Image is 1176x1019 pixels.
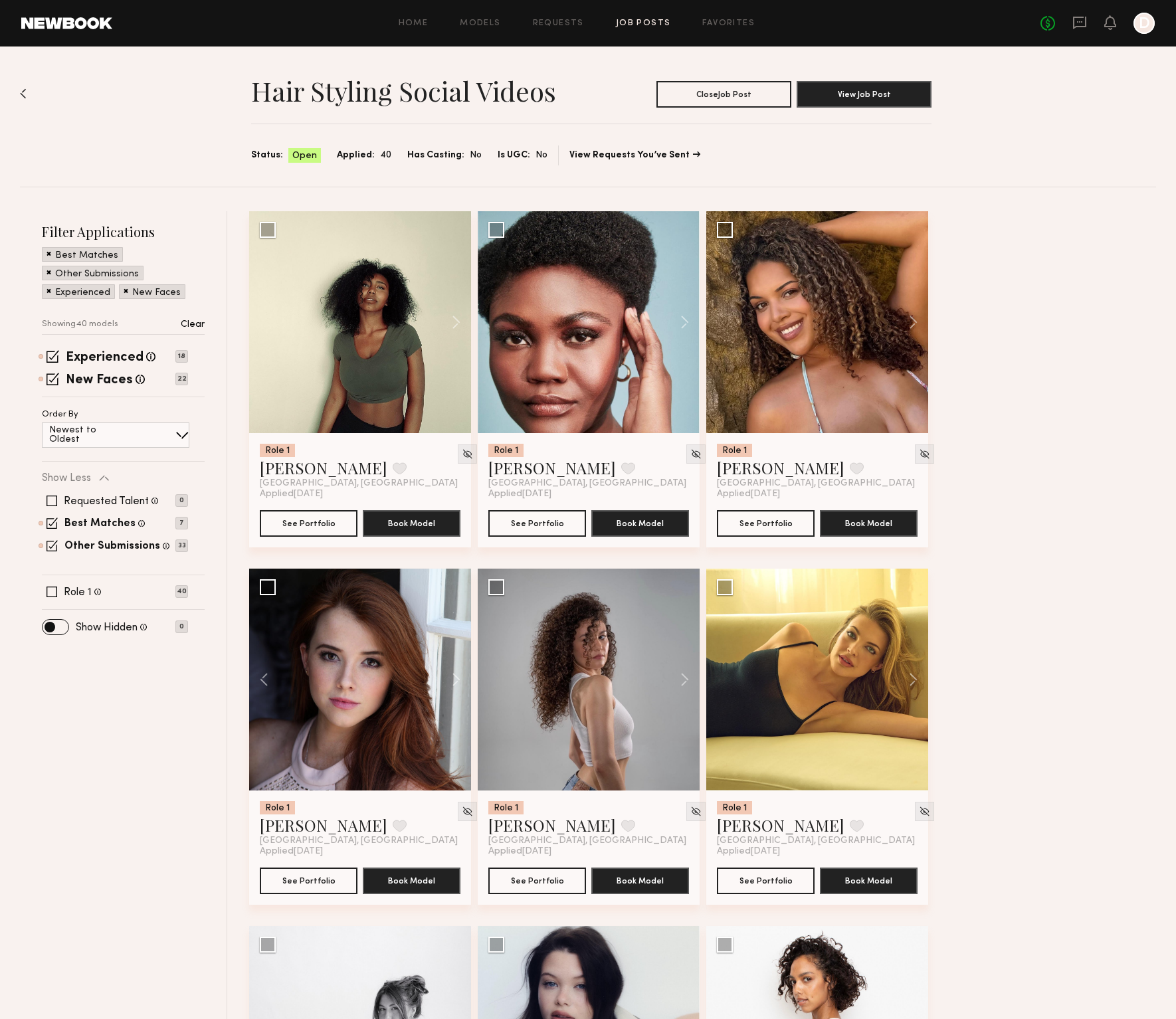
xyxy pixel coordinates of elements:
[488,836,686,846] span: [GEOGRAPHIC_DATA], [GEOGRAPHIC_DATA]
[702,19,755,28] a: Favorites
[363,868,460,894] button: Book Model
[407,148,464,163] span: Has Casting:
[488,868,586,894] button: See Portfolio
[488,846,689,857] div: Applied [DATE]
[717,868,815,894] button: See Portfolio
[460,19,500,28] a: Models
[251,148,283,163] span: Status:
[260,489,460,500] div: Applied [DATE]
[64,587,92,598] label: Role 1
[49,426,128,444] p: Newest to Oldest
[363,874,460,885] a: Book Model
[260,836,458,846] span: [GEOGRAPHIC_DATA], [GEOGRAPHIC_DATA]
[591,874,689,885] a: Book Model
[690,448,702,460] img: Unhide Model
[717,444,752,457] div: Role 1
[399,19,429,28] a: Home
[470,148,482,163] span: No
[175,517,188,529] p: 7
[797,81,931,108] button: View Job Post
[76,622,138,633] label: Show Hidden
[717,801,752,814] div: Role 1
[42,223,205,240] h2: Filter Applications
[820,874,918,885] a: Book Model
[919,806,930,817] img: Unhide Model
[488,801,524,814] div: Role 1
[260,846,460,857] div: Applied [DATE]
[717,510,815,537] button: See Portfolio
[66,351,144,365] label: Experienced
[175,539,188,552] p: 33
[536,148,547,163] span: No
[175,350,188,363] p: 18
[260,457,387,478] a: [PERSON_NAME]
[55,251,118,260] p: Best Matches
[363,517,460,528] a: Book Model
[260,510,357,537] button: See Portfolio
[64,541,160,552] label: Other Submissions
[820,517,918,528] a: Book Model
[488,489,689,500] div: Applied [DATE]
[363,510,460,537] button: Book Model
[488,510,586,537] button: See Portfolio
[175,494,188,507] p: 0
[488,814,616,836] a: [PERSON_NAME]
[717,457,844,478] a: [PERSON_NAME]
[260,868,357,894] button: See Portfolio
[66,374,133,387] label: New Faces
[175,373,188,385] p: 22
[292,149,317,163] span: Open
[55,270,139,279] p: Other Submissions
[690,806,702,817] img: Unhide Model
[717,489,918,500] div: Applied [DATE]
[64,519,136,529] label: Best Matches
[260,814,387,836] a: [PERSON_NAME]
[488,478,686,489] span: [GEOGRAPHIC_DATA], [GEOGRAPHIC_DATA]
[498,148,530,163] span: Is UGC:
[488,457,616,478] a: [PERSON_NAME]
[533,19,584,28] a: Requests
[591,868,689,894] button: Book Model
[591,510,689,537] button: Book Model
[181,320,205,329] p: Clear
[1133,13,1155,34] a: D
[717,846,918,857] div: Applied [DATE]
[251,74,556,108] h1: Hair Styling Social Videos
[42,320,118,329] p: Showing 40 models
[488,444,524,457] div: Role 1
[820,510,918,537] button: Book Model
[569,151,700,160] a: View Requests You’ve Sent
[656,81,791,108] button: CloseJob Post
[717,478,915,489] span: [GEOGRAPHIC_DATA], [GEOGRAPHIC_DATA]
[260,444,295,457] div: Role 1
[919,448,930,460] img: Unhide Model
[462,806,473,817] img: Unhide Model
[20,88,27,99] img: Back to previous page
[591,517,689,528] a: Book Model
[717,836,915,846] span: [GEOGRAPHIC_DATA], [GEOGRAPHIC_DATA]
[337,148,375,163] span: Applied:
[42,473,91,484] p: Show Less
[717,814,844,836] a: [PERSON_NAME]
[260,801,295,814] div: Role 1
[64,496,149,507] label: Requested Talent
[260,478,458,489] span: [GEOGRAPHIC_DATA], [GEOGRAPHIC_DATA]
[132,288,181,298] p: New Faces
[42,411,78,419] p: Order By
[175,620,188,633] p: 0
[616,19,671,28] a: Job Posts
[462,448,473,460] img: Unhide Model
[55,288,110,298] p: Experienced
[380,148,391,163] span: 40
[820,868,918,894] button: Book Model
[175,585,188,598] p: 40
